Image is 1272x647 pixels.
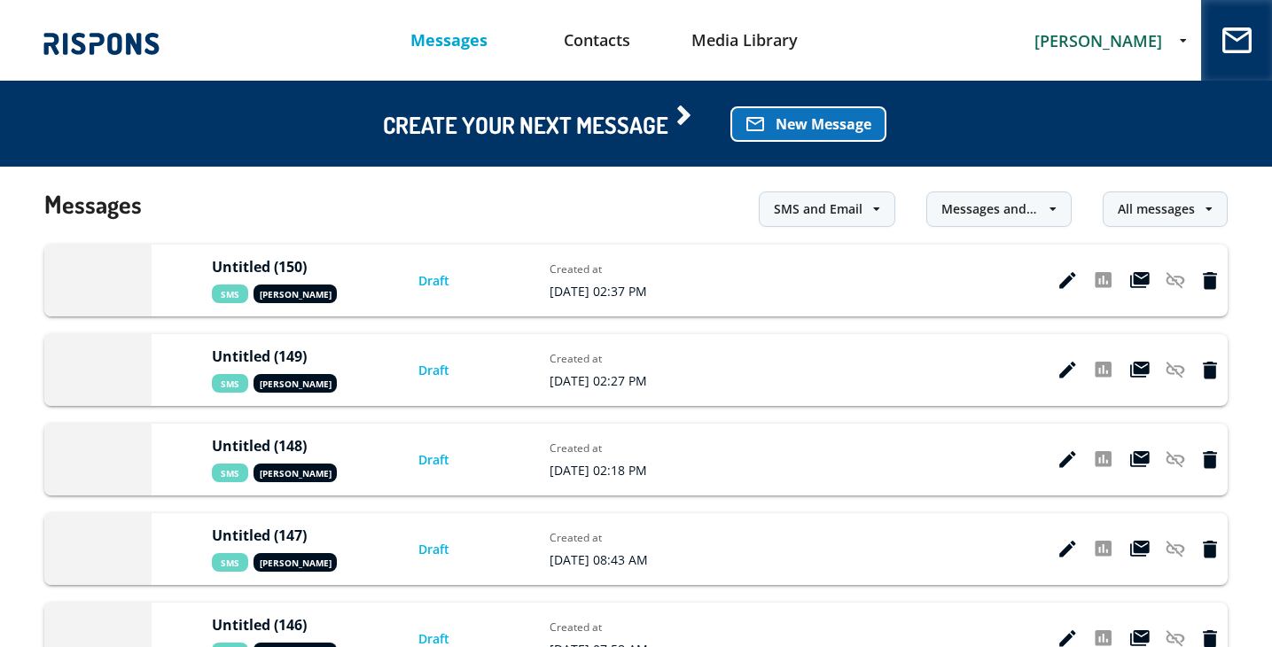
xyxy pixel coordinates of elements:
span: [PERSON_NAME] [254,553,337,572]
a: Media Library [670,18,818,63]
i: Can not freeze drafts [1166,541,1185,558]
span: [PERSON_NAME] [1034,30,1162,51]
div: Draft [418,541,489,558]
a: Contacts [523,18,671,63]
i: Edit [1059,272,1076,290]
i: mail_outline [745,113,766,135]
div: Untitled (147) [212,526,358,544]
i: Duplicate message [1130,451,1150,469]
i: Delete message [1203,272,1217,290]
span: [PERSON_NAME] [254,285,337,303]
i: Message analytics [1095,451,1112,469]
div: Messages and Automation [941,200,1039,218]
div: Created at [550,261,674,277]
i: Delete message [1203,451,1217,469]
i: Edit [1059,362,1076,379]
span: [PERSON_NAME] [254,374,337,393]
div: Draft [418,362,489,379]
span: CREATE YOUR NEXT MESSAGE [383,114,695,134]
div: Created at [550,440,674,456]
span: Sms [212,553,248,572]
i: Delete message [1203,362,1217,379]
i: Message analytics [1095,272,1112,290]
div: Created at [550,351,674,366]
div: Untitled (149) [212,347,358,365]
i: Edit [1059,541,1076,558]
div: Untitled (150) [212,258,358,276]
div: [DATE] 08:43 AM [550,551,674,568]
div: [DATE] 02:37 PM [550,283,674,300]
i: Can not freeze drafts [1166,362,1185,379]
i: Message analytics [1095,362,1112,379]
i: Duplicate message [1130,272,1150,290]
div: All messages [1118,200,1195,218]
i: Message analytics [1095,541,1112,558]
div: Created at [550,530,674,545]
div: Untitled (148) [212,437,358,455]
a: Messages [375,18,523,63]
i: Duplicate message [1130,541,1150,558]
h1: Messages [44,163,142,245]
span: [PERSON_NAME] [254,464,337,482]
i: Delete message [1203,541,1217,558]
span: Sms [212,464,248,482]
div: Draft [418,272,489,290]
i: Can not freeze drafts [1166,272,1185,290]
div: Draft [418,451,489,469]
button: mail_outlineNew Message [730,106,886,142]
span: Sms [212,374,248,393]
span: Sms [212,285,248,303]
i: Can not freeze drafts [1166,451,1185,469]
div: Created at [550,620,674,635]
div: [DATE] 02:27 PM [550,372,674,389]
div: [DATE] 02:18 PM [550,462,674,479]
div: SMS and Email [774,200,862,218]
div: Untitled (146) [212,616,358,634]
i: Edit [1059,451,1076,469]
i: Duplicate message [1130,362,1150,379]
